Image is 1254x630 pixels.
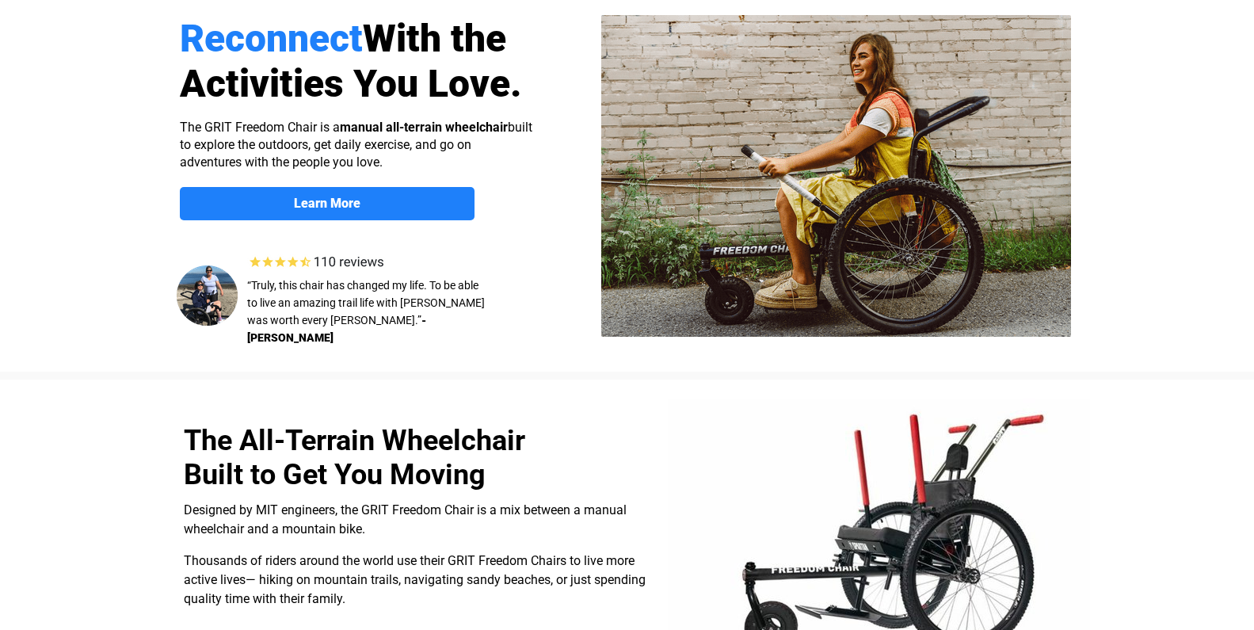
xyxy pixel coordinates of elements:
[180,187,475,220] a: Learn More
[363,16,506,61] span: With the
[180,61,522,106] span: Activities You Love.
[180,120,532,170] span: The GRIT Freedom Chair is a built to explore the outdoors, get daily exercise, and go on adventur...
[180,16,363,61] span: Reconnect
[184,502,627,536] span: Designed by MIT engineers, the GRIT Freedom Chair is a mix between a manual wheelchair and a moun...
[56,383,192,413] input: Get more information
[247,279,485,326] span: “Truly, this chair has changed my life. To be able to live an amazing trail life with [PERSON_NAM...
[294,196,360,211] strong: Learn More
[340,120,508,135] strong: manual all-terrain wheelchair
[184,424,525,491] span: The All-Terrain Wheelchair Built to Get You Moving
[184,553,646,606] span: Thousands of riders around the world use their GRIT Freedom Chairs to live more active lives— hik...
